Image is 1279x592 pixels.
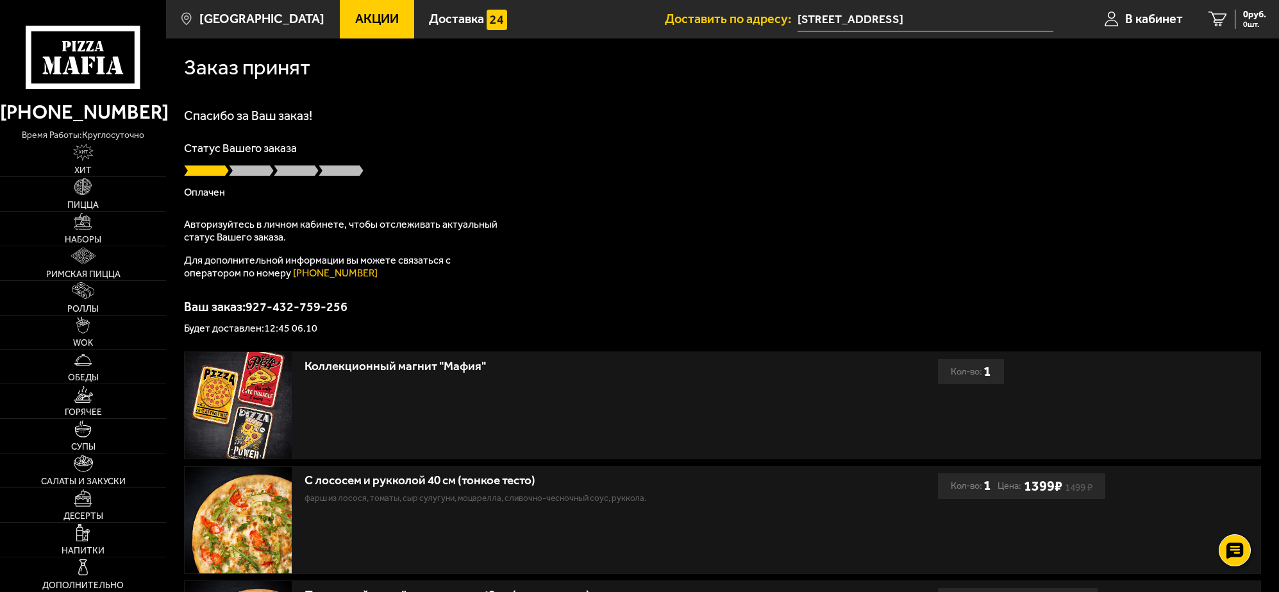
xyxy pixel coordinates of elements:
[1243,21,1266,28] span: 0 шт.
[998,473,1021,499] span: Цена:
[67,201,99,210] span: Пицца
[74,166,92,175] span: Хит
[665,13,798,26] span: Доставить по адресу:
[62,546,104,555] span: Напитки
[951,473,991,499] div: Кол-во:
[983,473,991,499] b: 1
[42,581,124,590] span: Дополнительно
[293,267,378,279] a: [PHONE_NUMBER]
[41,477,126,486] span: Салаты и закуски
[71,443,96,452] span: Супы
[184,109,1261,122] h1: Спасибо за Ваш заказ!
[65,408,102,417] span: Горячее
[63,512,103,521] span: Десерты
[67,305,99,314] span: Роллы
[798,8,1053,31] input: Ваш адрес доставки
[1125,13,1183,26] span: В кабинет
[305,473,809,488] div: С лососем и рукколой 40 см (тонкое тесто)
[184,56,310,78] h1: Заказ принят
[798,8,1053,31] span: улица Кораблестроителей, 28к1
[184,323,1261,334] p: Будет доставлен: 12:45 06.10
[983,359,991,385] b: 1
[46,270,121,279] span: Римская пицца
[199,13,324,26] span: [GEOGRAPHIC_DATA]
[184,218,505,244] p: Авторизуйтесь в личном кабинете, чтобы отслеживать актуальный статус Вашего заказа.
[65,235,101,244] span: Наборы
[184,187,1261,198] p: Оплачен
[184,300,1261,313] p: Ваш заказ: 927-432-759-256
[487,10,506,30] img: 15daf4d41897b9f0e9f617042186c801.svg
[184,254,505,280] p: Для дополнительной информации вы можете связаться с оператором по номеру
[355,13,399,26] span: Акции
[1024,478,1062,495] b: 1399 ₽
[305,359,809,374] div: Коллекционный магнит "Мафия"
[951,359,991,385] div: Кол-во:
[1065,484,1092,491] s: 1499 ₽
[1243,10,1266,19] span: 0 руб.
[429,13,484,26] span: Доставка
[68,373,99,382] span: Обеды
[73,339,93,348] span: WOK
[184,142,1261,154] p: Статус Вашего заказа
[305,491,809,505] p: фарш из лосося, томаты, сыр сулугуни, моцарелла, сливочно-чесночный соус, руккола.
